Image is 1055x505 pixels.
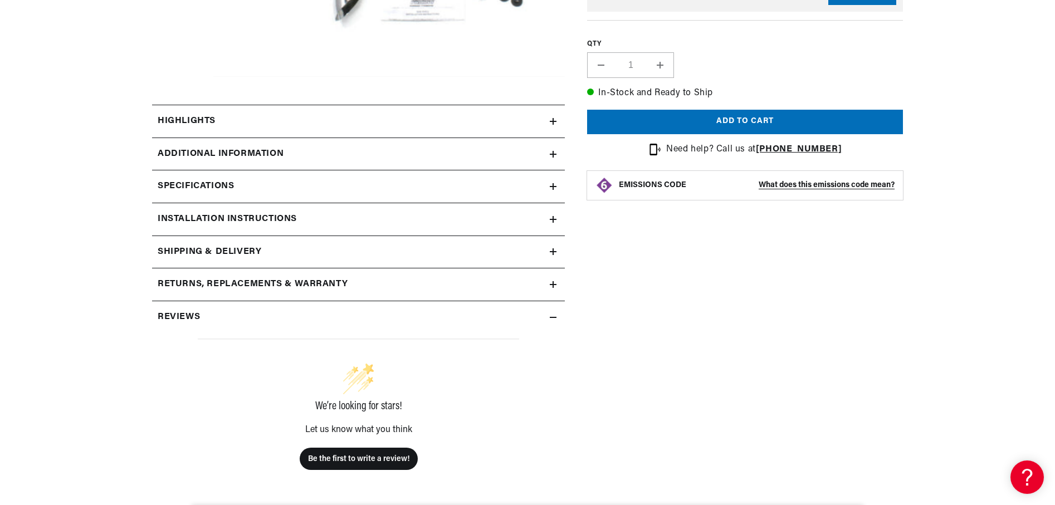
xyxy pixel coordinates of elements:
summary: Shipping & Delivery [152,236,565,268]
strong: What does this emissions code mean? [759,181,895,189]
p: In-Stock and Ready to Ship [587,86,903,101]
div: Let us know what you think [198,425,519,434]
button: Be the first to write a review! [300,448,418,470]
summary: Additional Information [152,138,565,170]
img: Emissions code [595,176,613,194]
strong: EMISSIONS CODE [619,181,686,189]
summary: Reviews [152,301,565,334]
a: [PHONE_NUMBER] [756,145,842,154]
h2: Installation instructions [158,212,297,227]
div: We’re looking for stars! [198,401,519,412]
h2: Returns, Replacements & Warranty [158,277,348,292]
h2: Reviews [158,310,200,325]
h2: Highlights [158,114,216,129]
summary: Specifications [152,170,565,203]
label: QTY [587,40,903,49]
h2: Specifications [158,179,234,194]
p: Need help? Call us at [666,143,842,157]
summary: Highlights [152,105,565,138]
h2: Shipping & Delivery [158,245,261,259]
summary: Returns, Replacements & Warranty [152,268,565,301]
h2: Additional Information [158,147,284,161]
button: Add to cart [587,110,903,135]
summary: Installation instructions [152,203,565,236]
button: EMISSIONS CODEWhat does this emissions code mean? [619,180,895,190]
